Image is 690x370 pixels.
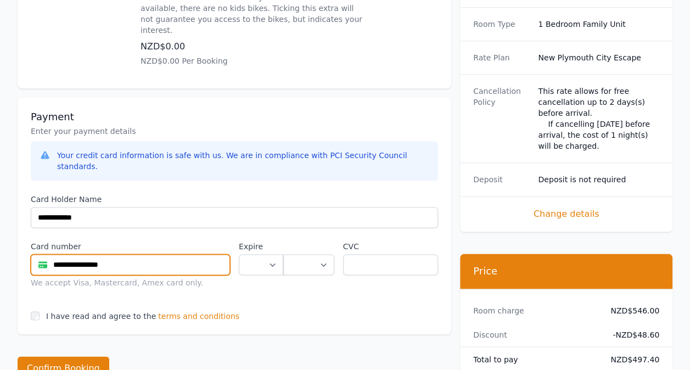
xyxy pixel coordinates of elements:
[473,18,529,29] dt: Room Type
[473,52,529,63] dt: Rate Plan
[343,241,439,252] label: CVC
[473,264,659,277] h3: Price
[31,241,230,252] label: Card number
[603,353,659,364] dd: NZD$497.40
[31,110,438,124] h3: Payment
[473,173,529,184] dt: Deposit
[603,328,659,339] dd: - NZD$48.60
[283,241,334,252] label: .
[538,85,659,151] div: This rate allows for free cancellation up to 2 days(s) before arrival. If cancelling [DATE] befor...
[473,353,594,364] dt: Total to pay
[603,304,659,315] dd: NZD$546.00
[31,194,438,205] label: Card Holder Name
[31,126,438,137] p: Enter your payment details
[31,277,230,288] div: We accept Visa, Mastercard, Amex card only.
[239,241,283,252] label: Expire
[57,150,429,172] div: Your credit card information is safe with us. We are in compliance with PCI Security Council stan...
[141,40,368,53] p: NZD$0.00
[141,55,368,66] p: NZD$0.00 Per Booking
[473,207,659,220] span: Change details
[538,173,659,184] dd: Deposit is not required
[46,311,156,320] label: I have read and agree to the
[473,328,594,339] dt: Discount
[473,304,594,315] dt: Room charge
[538,52,659,63] dd: New Plymouth City Escape
[538,18,659,29] dd: 1 Bedroom Family Unit
[158,310,239,321] span: terms and conditions
[473,85,529,151] dt: Cancellation Policy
